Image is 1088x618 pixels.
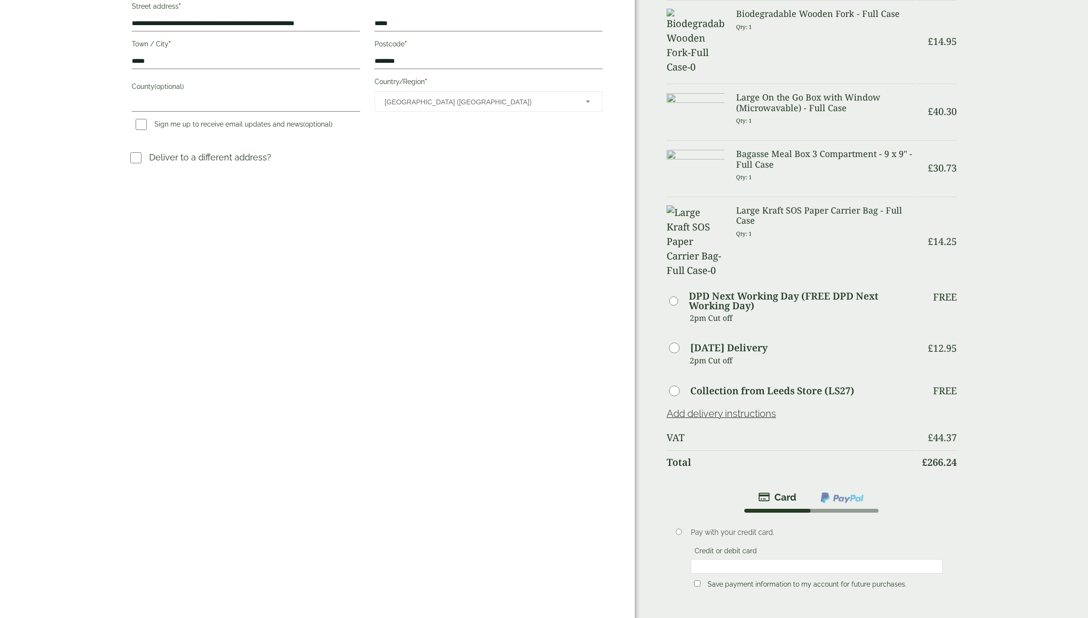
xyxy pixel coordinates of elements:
span: £ [928,105,933,118]
label: County [132,80,360,96]
span: (optional) [154,83,184,90]
p: 2pm Cut off [690,353,915,368]
h3: Large Kraft SOS Paper Carrier Bag - Full Case [736,205,915,226]
span: Country/Region [375,91,602,112]
span: £ [928,161,933,174]
label: Country/Region [375,75,602,91]
label: [DATE] Delivery [690,343,767,353]
abbr: required [179,2,181,10]
bdi: 30.73 [928,161,957,174]
bdi: 14.95 [928,35,957,48]
small: Qty: 1 [736,230,752,237]
label: Postcode [375,37,602,54]
input: Sign me up to receive email updates and news(optional) [136,119,147,130]
bdi: 44.37 [928,431,957,444]
label: DPD Next Working Day (FREE DPD Next Working Day) [689,291,915,311]
abbr: required [168,40,171,48]
p: Free [933,385,957,397]
bdi: 14.25 [928,235,957,248]
span: United Kingdom (UK) [385,92,573,112]
abbr: required [425,78,427,86]
label: Credit or debit card [691,547,761,558]
p: Deliver to a different address? [149,151,271,164]
small: Qty: 1 [736,117,752,124]
h3: Bagasse Meal Box 3 Compartment - 9 x 9" - Full Case [736,149,915,170]
small: Qty: 1 [736,23,752,30]
p: 2pm Cut off [690,311,915,325]
h3: Biodegradable Wooden Fork - Full Case [736,9,915,19]
h3: Large On the Go Box with Window (Microwavable) - Full Case [736,92,915,113]
p: Free [933,291,957,303]
th: Total [667,450,915,474]
bdi: 12.95 [928,342,957,355]
small: Qty: 1 [736,173,752,181]
span: £ [928,35,933,48]
img: Biodegradable Wooden Fork-Full Case-0 [667,9,725,74]
span: £ [922,456,927,469]
label: Collection from Leeds Store (LS27) [690,386,854,396]
bdi: 266.24 [922,456,957,469]
img: Large Kraft SOS Paper Carrier Bag-Full Case-0 [667,205,725,278]
img: stripe.png [758,491,796,503]
span: (optional) [303,120,333,128]
p: Pay with your credit card. [691,527,943,538]
label: Sign me up to receive email updates and news [132,120,336,131]
img: ppcp-gateway.png [820,491,865,504]
label: Town / City [132,37,360,54]
iframe: Secure card payment input frame [694,562,940,571]
th: VAT [667,426,915,449]
abbr: required [405,40,407,48]
span: £ [928,431,933,444]
bdi: 40.30 [928,105,957,118]
span: £ [928,235,933,248]
span: £ [928,342,933,355]
label: Save payment information to my account for future purchases. [704,580,910,591]
a: Add delivery instructions [667,408,776,419]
